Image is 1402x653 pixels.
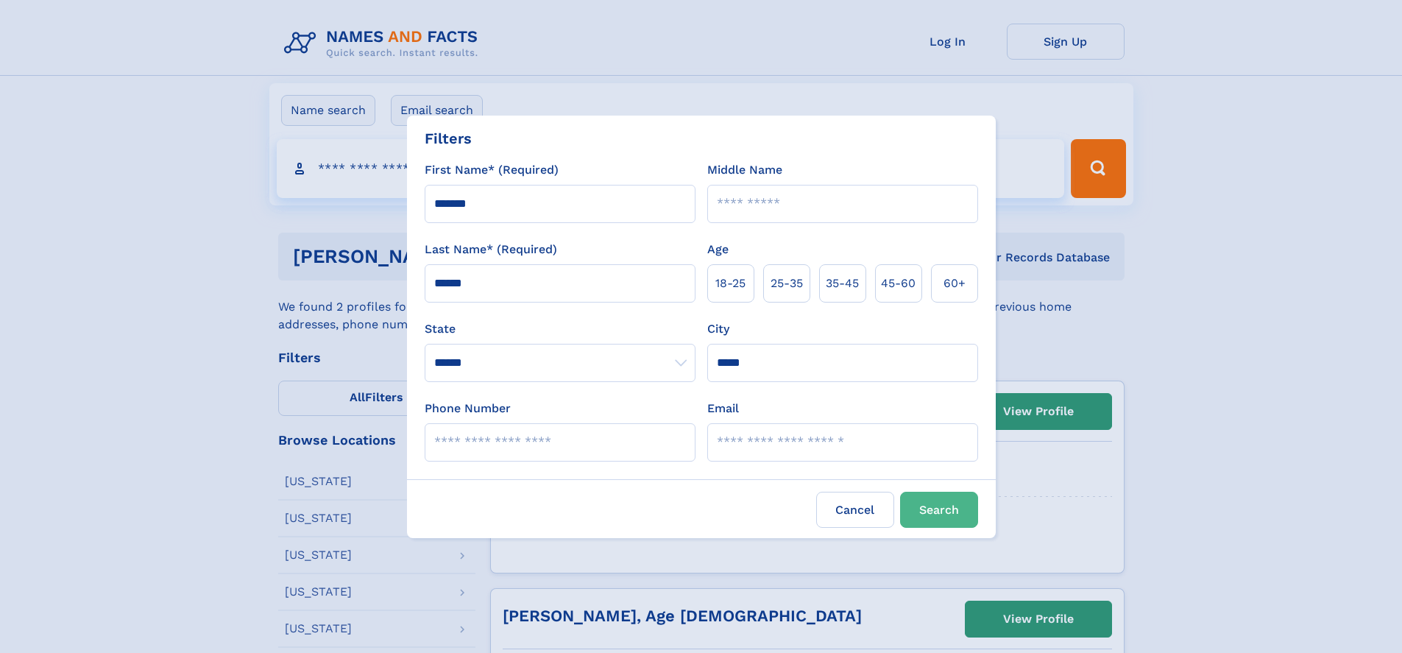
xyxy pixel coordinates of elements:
[881,275,916,292] span: 45‑60
[715,275,746,292] span: 18‑25
[943,275,966,292] span: 60+
[425,400,511,417] label: Phone Number
[900,492,978,528] button: Search
[707,161,782,179] label: Middle Name
[707,400,739,417] label: Email
[816,492,894,528] label: Cancel
[425,127,472,149] div: Filters
[707,241,729,258] label: Age
[425,161,559,179] label: First Name* (Required)
[707,320,729,338] label: City
[425,320,695,338] label: State
[826,275,859,292] span: 35‑45
[771,275,803,292] span: 25‑35
[425,241,557,258] label: Last Name* (Required)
